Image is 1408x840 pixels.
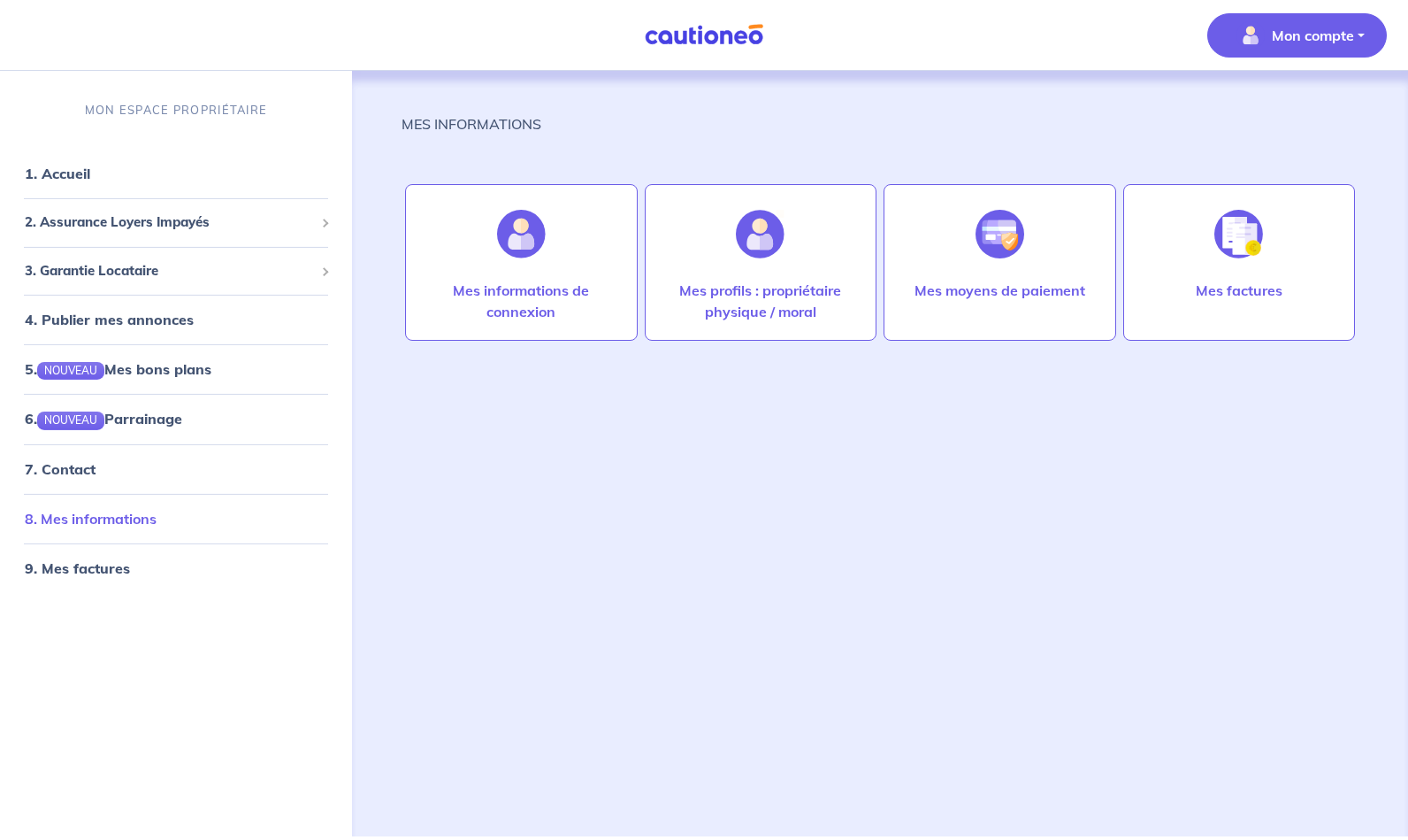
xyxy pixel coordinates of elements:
[1236,21,1265,50] img: illu_account_valid_menu.svg
[424,280,619,322] p: Mes informations de connexion
[25,261,314,281] span: 3. Garantie Locataire
[7,302,345,337] div: 4. Publier mes annonces
[7,156,345,191] div: 1. Accueil
[7,550,345,585] div: 9. Mes factures
[663,280,859,322] p: Mes profils : propriétaire physique / moral
[914,280,1085,301] p: Mes moyens de paiement
[497,210,546,258] img: illu_account.svg
[7,401,345,436] div: 6.NOUVEAUParrainage
[7,205,345,240] div: 2. Assurance Loyers Impayés
[976,210,1024,258] img: illu_credit_card_no_anim.svg
[7,254,345,289] div: 3. Garantie Locataire
[25,459,96,477] a: 7. Contact
[1207,13,1387,58] button: illu_account_valid_menu.svgMon compte
[25,360,211,378] a: 5.NOUVEAUMes bons plans
[7,351,345,387] div: 5.NOUVEAUMes bons plans
[7,500,345,536] div: 8. Mes informations
[1272,25,1354,46] p: Mon compte
[1214,210,1263,258] img: illu_invoice.svg
[736,210,784,258] img: illu_account_add.svg
[25,311,194,328] a: 4. Publier mes annonces
[1196,280,1282,301] p: Mes factures
[25,212,314,233] span: 2. Assurance Loyers Impayés
[7,451,345,486] div: 7. Contact
[85,102,267,119] p: MON ESPACE PROPRIÉTAIRE
[25,509,157,527] a: 8. Mes informations
[638,24,770,46] img: Cautioneo
[402,113,541,135] p: MES INFORMATIONS
[25,410,182,428] a: 6.NOUVEAUParrainage
[25,165,90,182] a: 1. Accueil
[25,559,130,576] a: 9. Mes factures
